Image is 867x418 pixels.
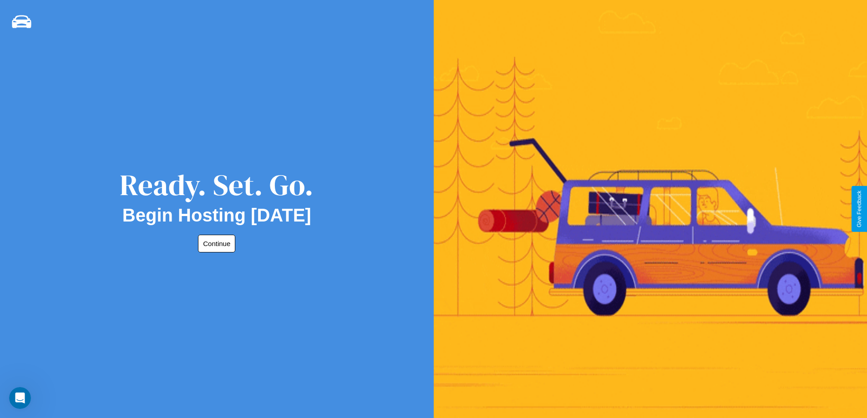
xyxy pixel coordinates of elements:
div: Ready. Set. Go. [120,165,314,205]
button: Continue [198,235,235,252]
iframe: Intercom live chat [9,387,31,409]
div: Give Feedback [856,191,862,227]
h2: Begin Hosting [DATE] [122,205,311,226]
